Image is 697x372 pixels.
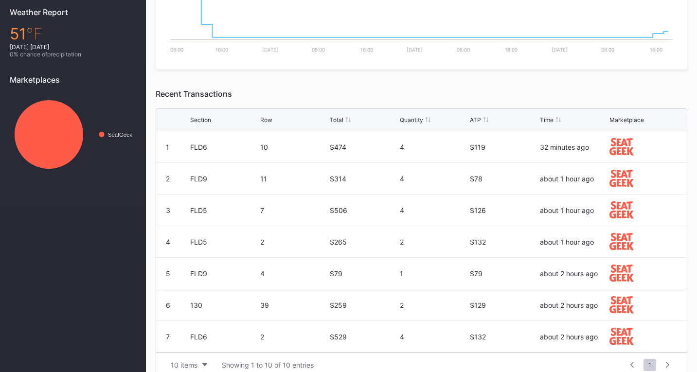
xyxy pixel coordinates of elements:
div: $132 [470,333,537,341]
div: 4 [400,206,467,214]
span: ℉ [26,24,42,43]
div: 2 [400,301,467,309]
img: seatGeek.svg [609,201,633,218]
div: Weather Report [10,7,136,17]
div: 0 % chance of precipitation [10,51,136,58]
div: about 1 hour ago [540,175,608,183]
div: 5 [166,269,170,278]
div: FLD9 [190,175,258,183]
text: 08:00 [312,47,325,53]
text: SeatGeek [108,132,132,138]
div: Marketplaces [10,75,136,85]
div: 2 [260,333,328,341]
div: 32 minutes ago [540,143,608,151]
div: 7 [166,333,170,341]
div: Section [190,116,211,124]
div: FLD9 [190,269,258,278]
div: 3 [166,206,170,214]
div: 10 [260,143,328,151]
div: $79 [330,269,397,278]
div: $474 [330,143,397,151]
text: [DATE] [407,47,423,53]
div: about 1 hour ago [540,206,608,214]
img: seatGeek.svg [609,265,633,282]
div: [DATE] [DATE] [10,43,136,51]
div: Showing 1 to 10 of 10 entries [222,361,314,369]
div: about 2 hours ago [540,269,608,278]
text: 16:00 [505,47,518,53]
text: 08:00 [601,47,614,53]
img: seatGeek.svg [609,138,633,155]
img: seatGeek.svg [609,170,633,187]
div: 4 [400,333,467,341]
div: ATP [470,116,481,124]
div: $259 [330,301,397,309]
div: 7 [260,206,328,214]
div: 130 [190,301,258,309]
div: 2 [400,238,467,246]
div: Total [330,116,343,124]
text: [DATE] [262,47,278,53]
div: 10 items [171,361,197,369]
div: $314 [330,175,397,183]
img: seatGeek.svg [609,233,633,250]
div: about 1 hour ago [540,238,608,246]
div: about 2 hours ago [540,333,608,341]
text: 16:00 [215,47,228,53]
text: 16:00 [650,47,662,53]
text: [DATE] [552,47,568,53]
div: 4 [400,175,467,183]
div: 1 [400,269,467,278]
div: $129 [470,301,537,309]
div: 11 [260,175,328,183]
div: $265 [330,238,397,246]
div: 4 [400,143,467,151]
div: 4 [260,269,328,278]
button: 10 items [166,358,212,372]
div: FLD6 [190,143,258,151]
text: 16:00 [360,47,373,53]
div: 2 [166,175,170,183]
div: 51 [10,24,136,43]
span: 1 [643,359,656,371]
div: 6 [166,301,170,309]
text: 08:00 [170,47,183,53]
svg: Chart title [10,92,136,177]
div: Recent Transactions [156,89,687,99]
div: Time [540,116,554,124]
img: seatGeek.svg [609,296,633,313]
div: 2 [260,238,328,246]
div: Row [260,116,272,124]
div: FLD5 [190,238,258,246]
div: 1 [166,143,169,151]
div: $119 [470,143,537,151]
div: $78 [470,175,537,183]
div: Quantity [400,116,423,124]
div: $79 [470,269,537,278]
div: $506 [330,206,397,214]
div: FLD6 [190,333,258,341]
div: $126 [470,206,537,214]
div: Marketplace [609,116,644,124]
div: 39 [260,301,328,309]
div: 4 [166,238,170,246]
div: FLD5 [190,206,258,214]
img: seatGeek.svg [609,328,633,345]
div: about 2 hours ago [540,301,608,309]
div: $529 [330,333,397,341]
div: $132 [470,238,537,246]
text: 08:00 [457,47,470,53]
